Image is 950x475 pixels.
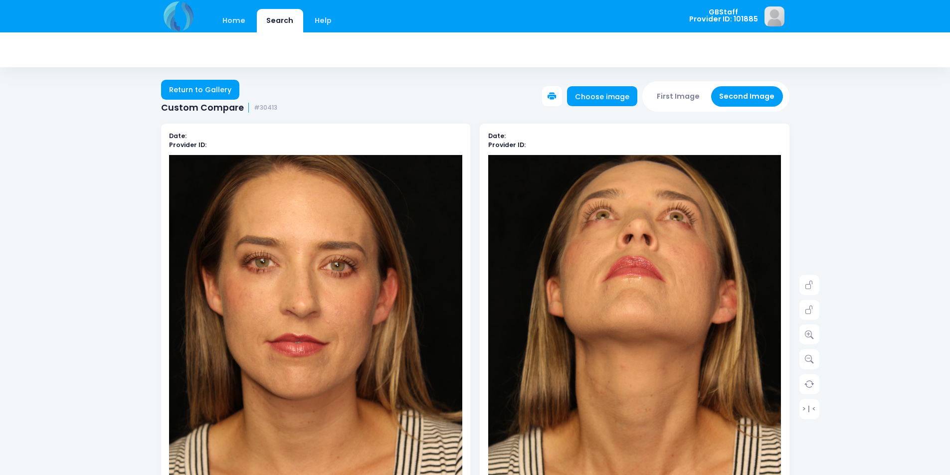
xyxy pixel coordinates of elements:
button: First Image [649,86,708,107]
button: Second Image [711,86,783,107]
b: Provider ID: [169,141,206,149]
a: Search [257,9,303,32]
b: Date: [488,132,506,140]
b: Date: [169,132,187,140]
a: Choose image [567,86,638,106]
a: Help [305,9,341,32]
span: GBStaff Provider ID: 101885 [689,8,758,23]
a: > | < [799,399,819,419]
img: image [764,6,784,26]
span: Custom Compare [161,103,244,113]
a: Home [213,9,255,32]
small: #30413 [254,104,277,112]
a: Return to Gallery [161,80,240,100]
b: Provider ID: [488,141,526,149]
